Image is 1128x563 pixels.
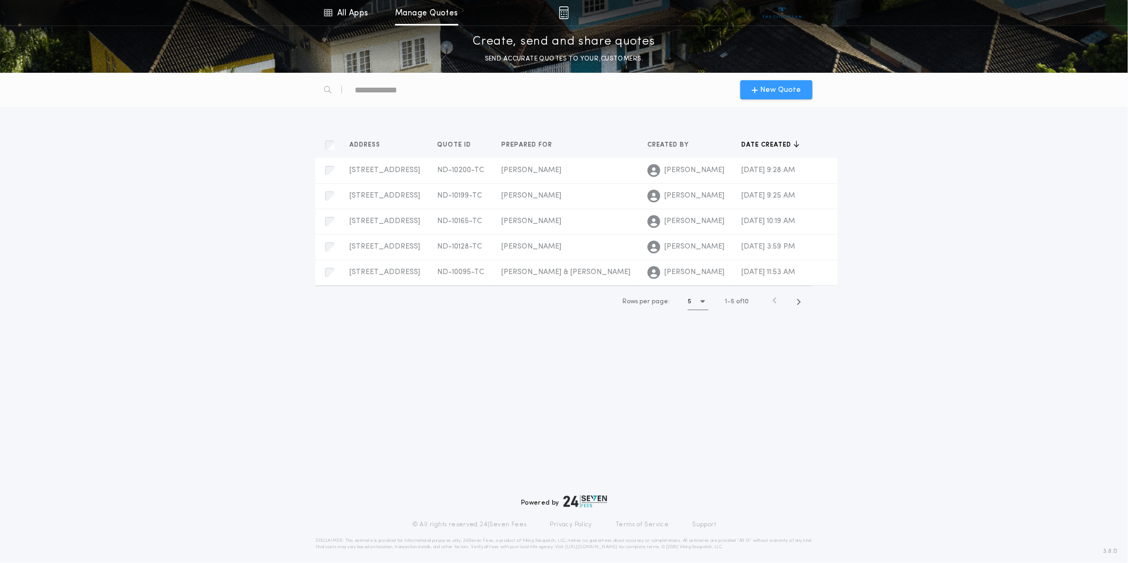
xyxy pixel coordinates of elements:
[736,297,749,306] span: of 10
[563,495,607,508] img: logo
[725,298,727,305] span: 1
[349,217,420,225] span: [STREET_ADDRESS]
[437,217,482,225] span: ND-10165-TC
[647,141,691,149] span: Created by
[501,192,561,200] span: [PERSON_NAME]
[688,296,691,307] h1: 5
[664,216,724,227] span: [PERSON_NAME]
[741,140,799,150] button: Date created
[501,166,561,174] span: [PERSON_NAME]
[437,243,482,251] span: ND-10128-TC
[501,217,561,225] span: [PERSON_NAME]
[741,141,793,149] span: Date created
[501,268,630,276] span: [PERSON_NAME] & [PERSON_NAME]
[688,293,708,310] button: 5
[741,268,795,276] span: [DATE] 11:53 AM
[760,84,801,96] span: New Quote
[349,140,388,150] button: Address
[741,217,795,225] span: [DATE] 10:19 AM
[315,538,813,550] p: DISCLAIMER: This estimate is provided for informational purposes only. 24|Seven Fees, a product o...
[349,166,420,174] span: [STREET_ADDRESS]
[664,242,724,252] span: [PERSON_NAME]
[616,521,669,529] a: Terms of Service
[647,140,697,150] button: Created by
[740,80,813,99] button: New Quote
[664,191,724,201] span: [PERSON_NAME]
[349,192,420,200] span: [STREET_ADDRESS]
[741,192,795,200] span: [DATE] 9:25 AM
[349,268,420,276] span: [STREET_ADDRESS]
[349,243,420,251] span: [STREET_ADDRESS]
[1103,547,1117,556] span: 3.8.0
[692,521,716,529] a: Support
[521,495,607,508] div: Powered by
[485,54,643,64] p: SEND ACCURATE QUOTES TO YOUR CUSTOMERS.
[437,166,484,174] span: ND-10200-TC
[763,7,802,18] img: vs-icon
[741,166,795,174] span: [DATE] 9:28 AM
[349,141,382,149] span: Address
[437,192,482,200] span: ND-10199-TC
[501,141,554,149] span: Prepared for
[437,141,473,149] span: Quote ID
[437,268,484,276] span: ND-10095-TC
[473,33,655,50] p: Create, send and share quotes
[559,6,569,19] img: img
[437,140,479,150] button: Quote ID
[664,165,724,176] span: [PERSON_NAME]
[412,521,527,529] p: © All rights reserved. 24|Seven Fees
[741,243,795,251] span: [DATE] 3:59 PM
[501,243,561,251] span: [PERSON_NAME]
[565,545,618,549] a: [URL][DOMAIN_NAME]
[731,298,734,305] span: 5
[622,298,670,305] span: Rows per page:
[664,267,724,278] span: [PERSON_NAME]
[550,521,593,529] a: Privacy Policy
